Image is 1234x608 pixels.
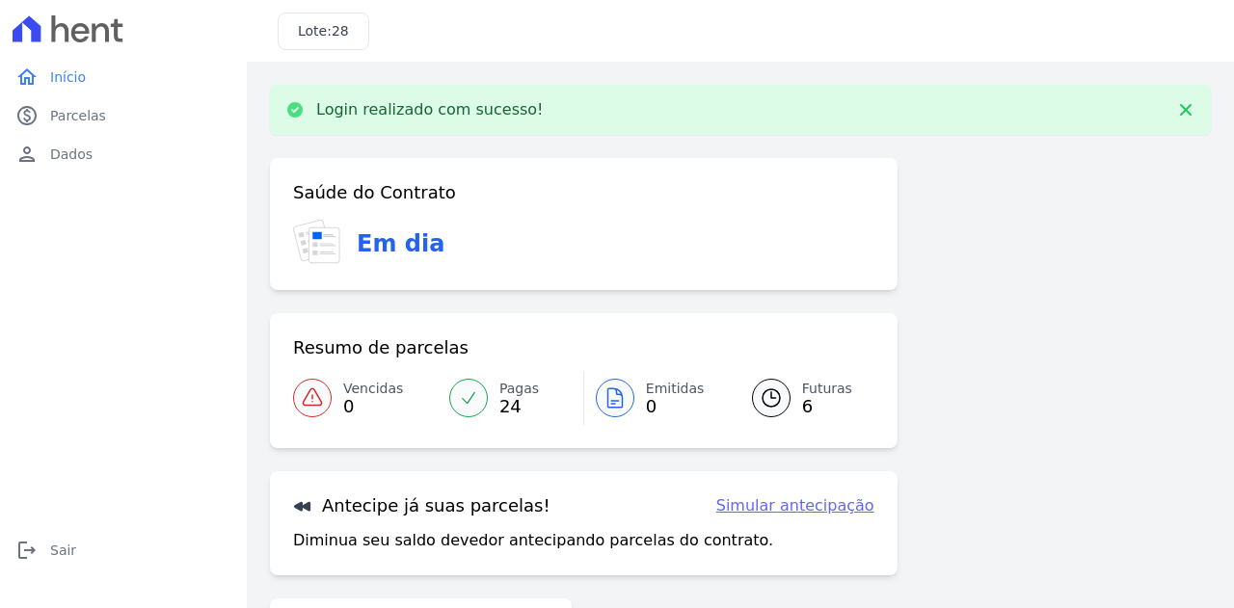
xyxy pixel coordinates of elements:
i: logout [15,539,39,562]
a: Pagas 24 [438,371,583,425]
a: paidParcelas [8,96,239,135]
a: logoutSair [8,531,239,569]
span: Futuras [802,379,852,399]
span: 6 [802,399,852,414]
i: home [15,66,39,89]
span: Vencidas [343,379,403,399]
span: 0 [646,399,705,414]
i: person [15,143,39,166]
a: homeInício [8,58,239,96]
p: Login realizado com sucesso! [316,100,544,119]
h3: Resumo de parcelas [293,336,469,359]
span: Sair [50,541,76,560]
span: Parcelas [50,106,106,125]
a: Emitidas 0 [584,371,729,425]
a: Vencidas 0 [293,371,438,425]
h3: Antecipe já suas parcelas! [293,494,550,517]
h3: Saúde do Contrato [293,181,456,204]
h3: Em dia [357,226,444,261]
span: 28 [332,23,349,39]
span: Início [50,67,86,87]
h3: Lote: [298,21,349,41]
span: 0 [343,399,403,414]
a: Futuras 6 [729,371,874,425]
span: Pagas [499,379,539,399]
span: 24 [499,399,539,414]
a: Simular antecipação [716,494,874,517]
i: paid [15,104,39,127]
span: Dados [50,145,93,164]
a: personDados [8,135,239,173]
span: Emitidas [646,379,705,399]
p: Diminua seu saldo devedor antecipando parcelas do contrato. [293,529,773,552]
